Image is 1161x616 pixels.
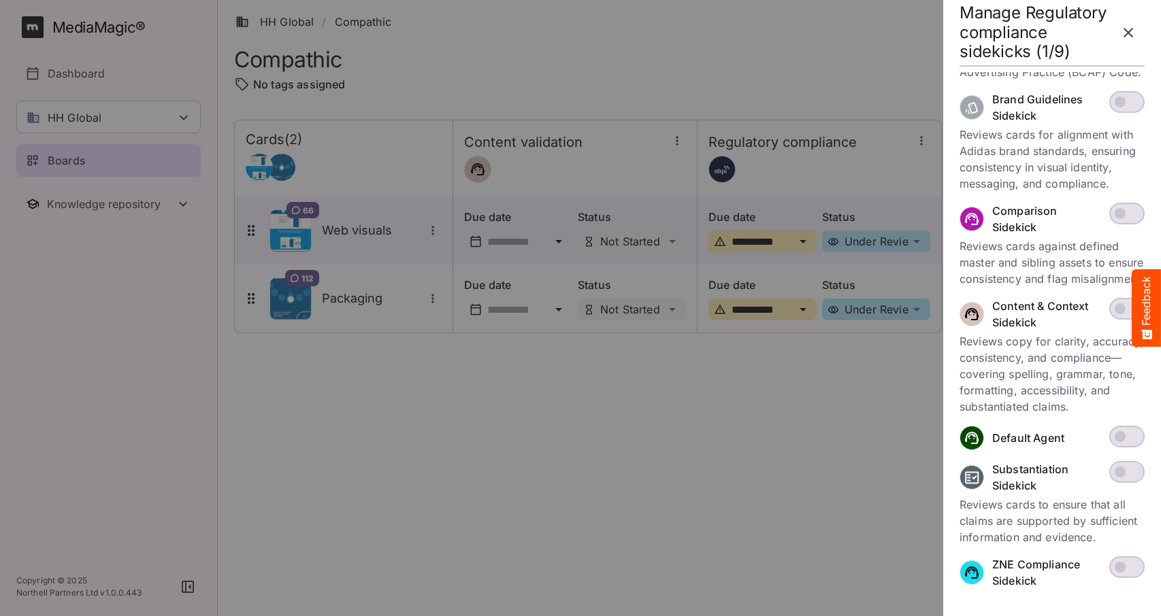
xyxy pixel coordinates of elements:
p: Content & Context Sidekick [992,298,1101,330]
p: ZNE Compliance Sidekick [992,556,1101,589]
p: Substantiation Sidekick [992,461,1101,494]
p: Reviews cards against defined master and sibling assets to ensure consistency and flag misalignment. [960,238,1145,287]
h2: Manage Regulatory compliance sidekicks (1/9) [960,3,1112,62]
p: Reviews copy for clarity, accuracy, consistency, and compliance—covering spelling, grammar, tone,... [960,333,1145,415]
p: Comparison Sidekick [992,203,1101,235]
p: Reviews cards for alignment with Adidas brand standards, ensuring consistency in visual identity,... [960,126,1145,192]
p: Brand Guidelines Sidekick [992,91,1101,124]
p: Default Agent [992,430,1064,446]
p: Reviews cards to ensure that all claims are supported by sufficient information and evidence. [960,496,1145,545]
button: Feedback [1132,269,1161,347]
